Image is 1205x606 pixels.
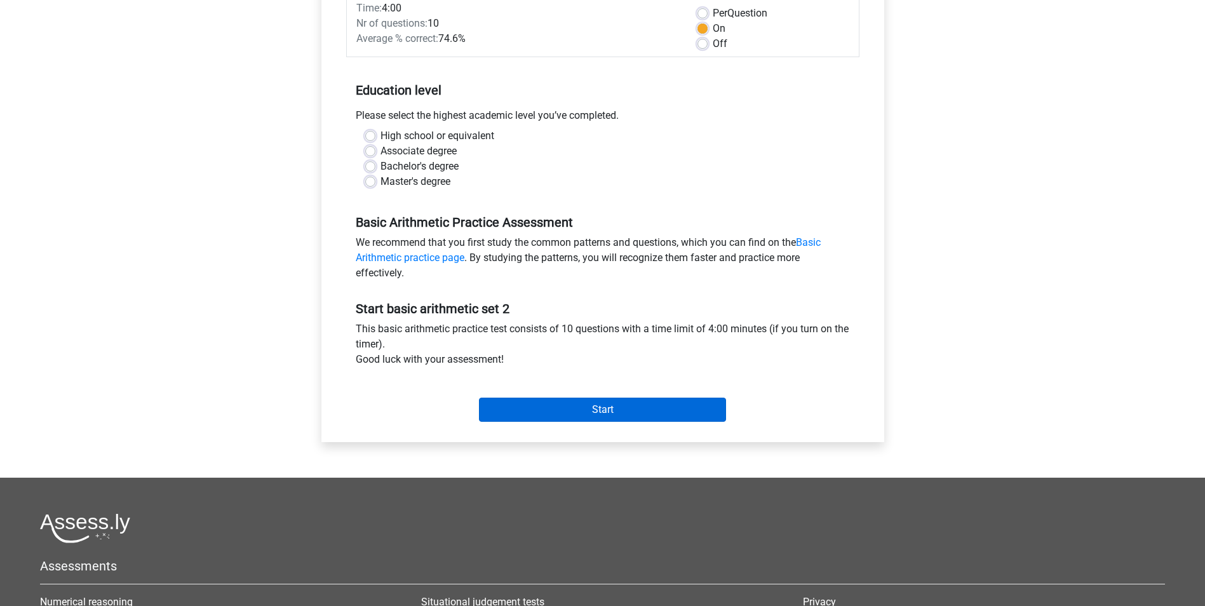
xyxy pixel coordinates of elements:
div: 4:00 [347,1,688,16]
span: Average % correct: [356,32,438,44]
label: Bachelor's degree [380,159,459,174]
h5: Start basic arithmetic set 2 [356,301,850,316]
div: We recommend that you first study the common patterns and questions, which you can find on the . ... [346,235,859,286]
label: High school or equivalent [380,128,494,144]
div: Please select the highest academic level you’ve completed. [346,108,859,128]
div: 10 [347,16,688,31]
input: Start [479,398,726,422]
span: Time: [356,2,382,14]
span: Per [713,7,727,19]
h5: Assessments [40,558,1165,574]
h5: Education level [356,77,850,103]
label: Associate degree [380,144,457,159]
label: On [713,21,725,36]
span: Nr of questions: [356,17,427,29]
h5: Basic Arithmetic Practice Assessment [356,215,850,230]
label: Question [713,6,767,21]
div: 74.6% [347,31,688,46]
img: Assessly logo [40,513,130,543]
label: Off [713,36,727,51]
div: This basic arithmetic practice test consists of 10 questions with a time limit of 4:00 minutes (i... [346,321,859,372]
label: Master's degree [380,174,450,189]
